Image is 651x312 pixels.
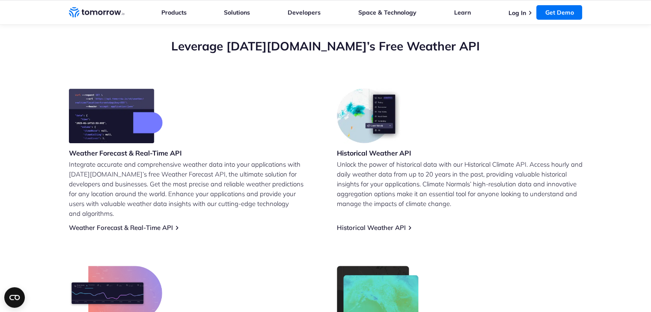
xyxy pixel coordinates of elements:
[224,9,250,16] a: Solutions
[69,159,315,218] p: Integrate accurate and comprehensive weather data into your applications with [DATE][DOMAIN_NAME]...
[337,224,406,232] a: Historical Weather API
[454,9,471,16] a: Learn
[69,38,583,54] h2: Leverage [DATE][DOMAIN_NAME]’s Free Weather API
[288,9,321,16] a: Developers
[69,6,125,19] a: Home link
[536,5,582,20] a: Get Demo
[508,9,526,17] a: Log In
[161,9,187,16] a: Products
[69,148,182,158] h3: Weather Forecast & Real-Time API
[358,9,416,16] a: Space & Technology
[4,287,25,308] button: Open CMP widget
[337,159,583,209] p: Unlock the power of historical data with our Historical Climate API. Access hourly and daily weat...
[337,148,411,158] h3: Historical Weather API
[69,224,173,232] a: Weather Forecast & Real-Time API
